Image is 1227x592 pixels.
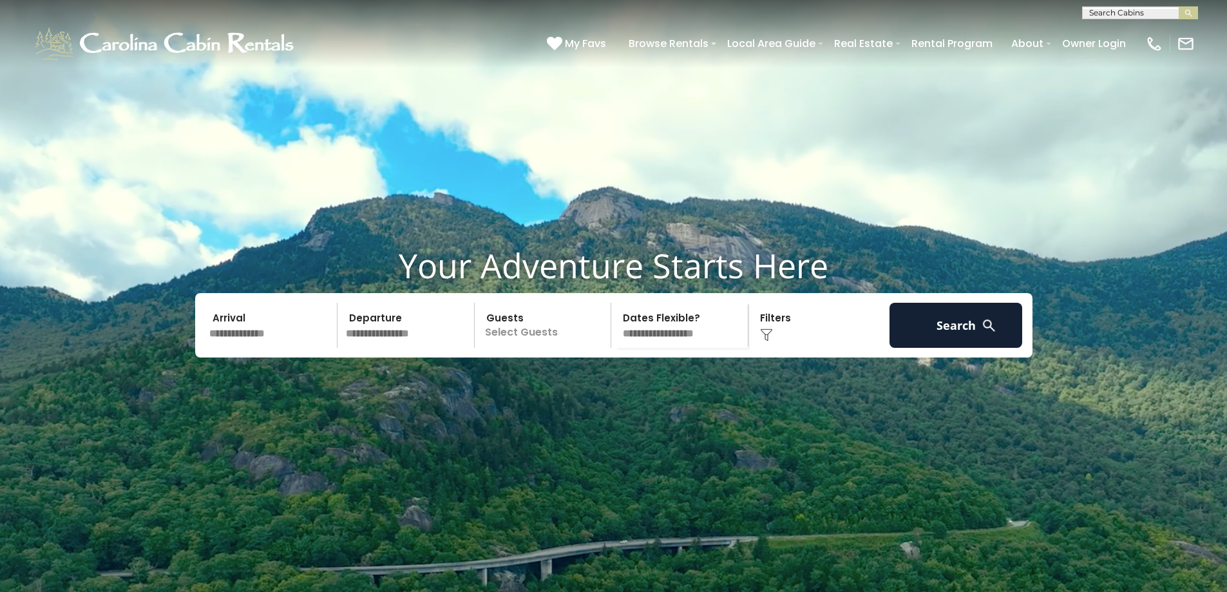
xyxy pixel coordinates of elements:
button: Search [889,303,1023,348]
img: White-1-1-2.png [32,24,300,63]
a: Local Area Guide [721,32,822,55]
a: About [1005,32,1050,55]
a: Rental Program [905,32,999,55]
img: filter--v1.png [760,329,773,341]
h1: Your Adventure Starts Here [10,245,1217,285]
img: phone-regular-white.png [1145,35,1163,53]
img: mail-regular-white.png [1177,35,1195,53]
span: My Favs [565,35,606,52]
a: My Favs [547,35,609,52]
a: Owner Login [1056,32,1132,55]
a: Real Estate [828,32,899,55]
p: Select Guests [479,303,611,348]
img: search-regular-white.png [981,318,997,334]
a: Browse Rentals [622,32,715,55]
